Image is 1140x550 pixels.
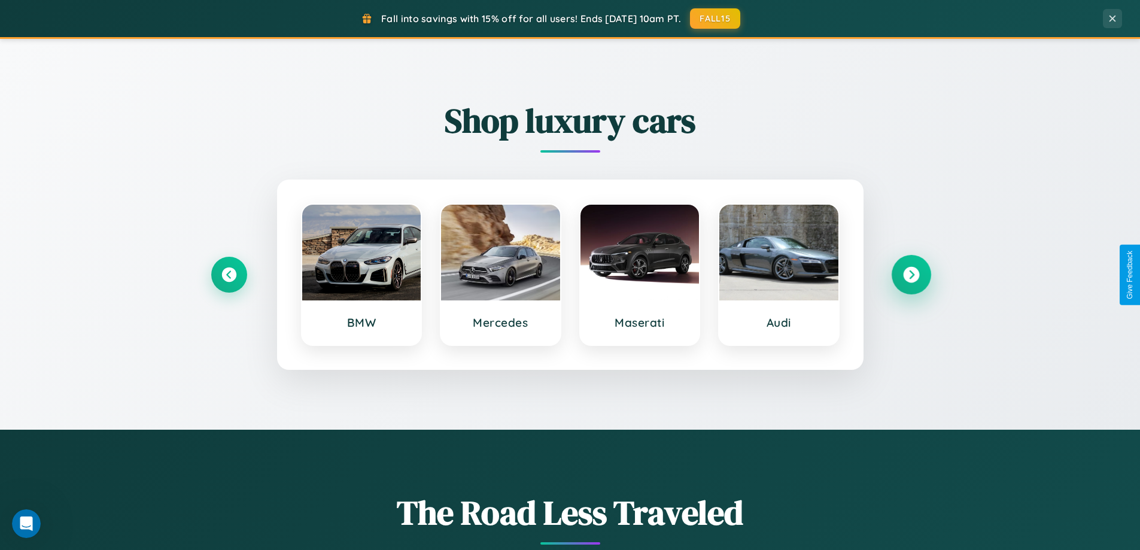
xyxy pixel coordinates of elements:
[592,315,688,330] h3: Maserati
[690,8,740,29] button: FALL15
[211,490,929,536] h1: The Road Less Traveled
[314,315,409,330] h3: BMW
[731,315,826,330] h3: Audi
[381,13,681,25] span: Fall into savings with 15% off for all users! Ends [DATE] 10am PT.
[211,98,929,144] h2: Shop luxury cars
[453,315,548,330] h3: Mercedes
[1126,251,1134,299] div: Give Feedback
[12,509,41,538] iframe: Intercom live chat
